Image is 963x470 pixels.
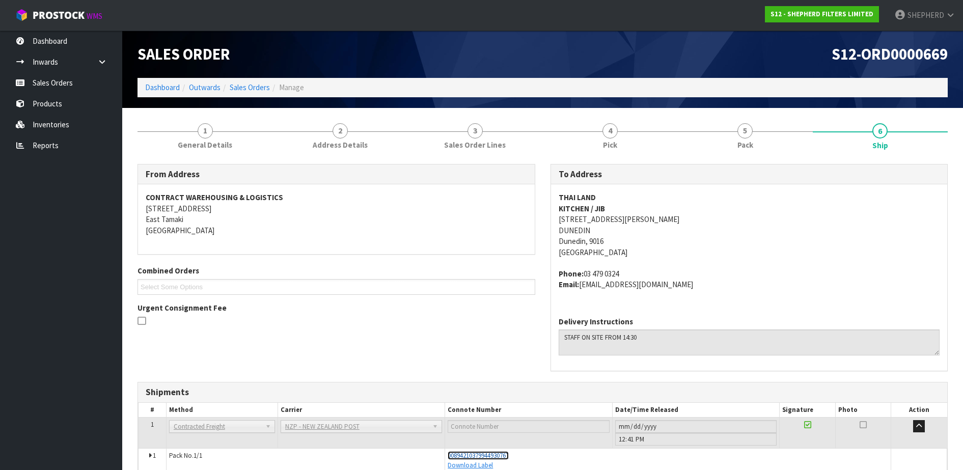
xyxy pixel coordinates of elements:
[771,10,873,18] strong: S12 - SHEPHERD FILTERS LIMITED
[279,82,304,92] span: Manage
[780,403,836,418] th: Signature
[146,170,527,179] h3: From Address
[198,123,213,139] span: 1
[612,403,780,418] th: Date/Time Released
[146,388,940,397] h3: Shipments
[559,192,940,258] address: [STREET_ADDRESS][PERSON_NAME] DUNEDIN Dunedin, 9016 [GEOGRAPHIC_DATA]
[194,451,202,460] span: 1/1
[559,269,584,279] strong: phone
[178,140,232,150] span: General Details
[153,451,156,460] span: 1
[145,82,180,92] a: Dashboard
[559,268,940,290] address: 03 479 0324 [EMAIL_ADDRESS][DOMAIN_NAME]
[907,10,944,20] span: SHEPHERD
[832,44,948,64] span: S12-ORD0000669
[835,403,891,418] th: Photo
[137,265,199,276] label: Combined Orders
[602,123,618,139] span: 4
[559,316,633,327] label: Delivery Instructions
[444,140,506,150] span: Sales Order Lines
[139,403,167,418] th: #
[737,140,753,150] span: Pack
[559,204,605,213] strong: KITCHEN / JIB
[467,123,483,139] span: 3
[448,451,509,460] a: 00894210379944930767
[174,421,261,433] span: Contracted Freight
[445,403,613,418] th: Connote Number
[166,403,278,418] th: Method
[285,421,429,433] span: NZP - NEW ZEALAND POST
[891,403,947,418] th: Action
[33,9,85,22] span: ProStock
[230,82,270,92] a: Sales Orders
[559,280,579,289] strong: email
[146,192,283,202] strong: CONTRACT WAREHOUSING & LOGISTICS
[448,420,610,433] input: Connote Number
[872,123,888,139] span: 6
[151,420,154,429] span: 1
[278,403,445,418] th: Carrier
[559,170,940,179] h3: To Address
[872,140,888,151] span: Ship
[603,140,617,150] span: Pick
[448,461,493,469] a: Download Label
[146,192,527,236] address: [STREET_ADDRESS] East Tamaki [GEOGRAPHIC_DATA]
[737,123,753,139] span: 5
[137,302,227,313] label: Urgent Consignment Fee
[15,9,28,21] img: cube-alt.png
[189,82,221,92] a: Outwards
[333,123,348,139] span: 2
[313,140,368,150] span: Address Details
[559,192,596,202] strong: THAI LAND
[137,44,230,64] span: Sales Order
[87,11,102,21] small: WMS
